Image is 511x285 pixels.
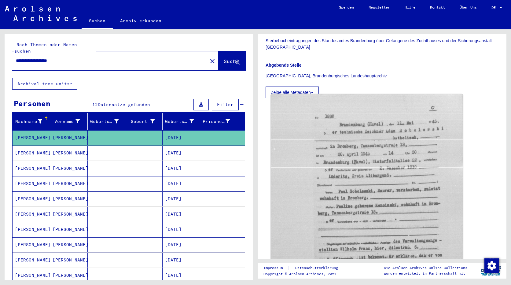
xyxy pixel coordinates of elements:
a: Archiv erkunden [113,13,169,28]
mat-cell: [PERSON_NAME] [13,253,50,268]
button: Archival tree units [12,78,77,90]
span: Datensätze gefunden [98,102,150,107]
div: Nachname [15,118,42,125]
div: Nachname [15,117,50,126]
mat-cell: [PERSON_NAME] [13,268,50,283]
mat-cell: [PERSON_NAME] [50,222,88,237]
mat-icon: close [209,57,216,65]
mat-cell: [PERSON_NAME] [13,191,50,206]
span: Filter [217,102,233,107]
div: Prisoner # [203,118,230,125]
mat-cell: [DATE] [163,191,200,206]
mat-header-cell: Geburtsdatum [163,113,200,130]
div: Vorname [53,117,87,126]
b: Abgebende Stelle [266,63,301,68]
img: Arolsen_neg.svg [5,6,77,21]
div: Geburtsname [90,118,119,125]
button: Filter [212,99,239,110]
mat-cell: [DATE] [163,130,200,145]
button: Suche [219,51,245,70]
mat-header-cell: Prisoner # [200,113,245,130]
div: Vorname [53,118,80,125]
mat-cell: [PERSON_NAME] [50,191,88,206]
span: DE [491,6,498,10]
mat-cell: [DATE] [163,207,200,222]
mat-cell: [PERSON_NAME] [13,130,50,145]
div: Personen [14,98,50,109]
p: wurden entwickelt in Partnerschaft mit [384,271,467,276]
mat-header-cell: Geburt‏ [125,113,163,130]
span: 12 [92,102,98,107]
p: Copyright © Arolsen Archives, 2021 [263,271,345,277]
mat-cell: [PERSON_NAME] [13,222,50,237]
div: | [263,265,345,271]
mat-cell: [PERSON_NAME] [50,130,88,145]
mat-cell: [DATE] [163,161,200,176]
mat-header-cell: Geburtsname [88,113,125,130]
div: Geburtsdatum [165,118,194,125]
div: Zustimmung ändern [484,258,499,273]
mat-header-cell: Vorname [50,113,88,130]
a: Impressum [263,265,288,271]
mat-cell: [PERSON_NAME] [50,237,88,252]
div: Geburtsdatum [165,117,201,126]
mat-cell: [PERSON_NAME] [50,207,88,222]
mat-cell: [PERSON_NAME] [50,253,88,268]
mat-cell: [DATE] [163,146,200,161]
mat-cell: [PERSON_NAME] [50,176,88,191]
img: Zustimmung ändern [484,258,499,273]
mat-cell: [PERSON_NAME] [50,161,88,176]
img: yv_logo.png [480,263,502,278]
mat-cell: [DATE] [163,222,200,237]
mat-cell: [PERSON_NAME] [50,268,88,283]
mat-cell: [PERSON_NAME] [13,176,50,191]
button: Zeige alle Metadaten [266,87,319,98]
mat-cell: [DATE] [163,253,200,268]
a: Suchen [82,13,113,29]
mat-cell: [PERSON_NAME] [13,207,50,222]
mat-cell: [DATE] [163,268,200,283]
mat-cell: [DATE] [163,176,200,191]
mat-cell: [DATE] [163,237,200,252]
div: Geburtsname [90,117,127,126]
p: [GEOGRAPHIC_DATA], Brandenburgisches Landeshauptarchiv [266,73,499,79]
button: Clear [206,55,219,67]
div: Geburt‏ [127,118,155,125]
p: Sterbebucheintragungen des Standesamtes Brandenburg über Gefangene des Zuchthauses und der Sicher... [266,38,499,50]
mat-cell: [PERSON_NAME] [13,161,50,176]
mat-label: Nach Themen oder Namen suchen [14,42,77,54]
div: Geburt‏ [127,117,162,126]
mat-header-cell: Nachname [13,113,50,130]
mat-cell: [PERSON_NAME] [50,146,88,161]
p: Die Arolsen Archives Online-Collections [384,265,467,271]
div: Prisoner # [203,117,237,126]
mat-cell: [PERSON_NAME] [13,146,50,161]
a: Datenschutzerklärung [290,265,345,271]
mat-cell: [PERSON_NAME] [13,237,50,252]
span: Suche [224,58,239,64]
